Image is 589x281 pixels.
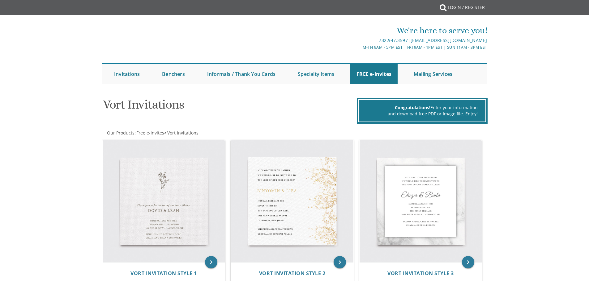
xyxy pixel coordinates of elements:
div: Enter your information [367,105,478,111]
a: Vort Invitation Style 3 [387,271,454,276]
span: Congratulations! [395,105,430,110]
div: | [231,37,487,44]
span: Vort Invitation Style 1 [130,270,197,277]
span: Vort Invitation Style 2 [259,270,326,277]
a: Vort Invitations [167,130,198,136]
span: Vort Invitation Style 3 [387,270,454,277]
img: Vort Invitation Style 1 [103,140,225,262]
a: FREE e-Invites [350,64,398,84]
h1: Vort Invitations [103,98,355,116]
a: [EMAIL_ADDRESS][DOMAIN_NAME] [411,37,487,43]
a: Mailing Services [408,64,459,84]
a: keyboard_arrow_right [334,256,346,268]
img: Vort Invitation Style 3 [360,140,482,262]
a: Vort Invitation Style 2 [259,271,326,276]
a: Informals / Thank You Cards [201,64,282,84]
a: Vort Invitation Style 1 [130,271,197,276]
a: 732.947.3597 [379,37,408,43]
a: keyboard_arrow_right [205,256,217,268]
a: Specialty Items [292,64,340,84]
a: Invitations [108,64,146,84]
a: Benchers [156,64,191,84]
div: M-Th 9am - 5pm EST | Fri 9am - 1pm EST | Sun 11am - 3pm EST [231,44,487,51]
div: We're here to serve you! [231,24,487,37]
img: Vort Invitation Style 2 [231,140,353,262]
a: keyboard_arrow_right [462,256,474,268]
a: Free e-Invites [136,130,164,136]
span: > [164,130,198,136]
a: Our Products [106,130,134,136]
div: : [102,130,295,136]
div: and download free PDF or Image file. Enjoy! [367,111,478,117]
